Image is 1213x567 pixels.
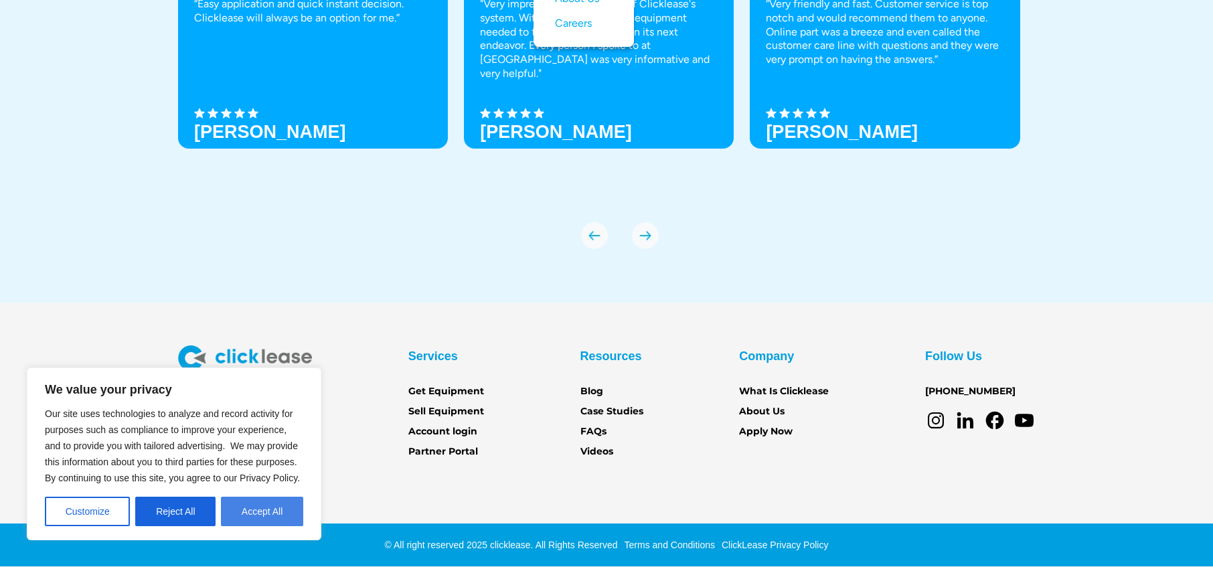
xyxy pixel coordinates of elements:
img: Black star icon [248,108,258,118]
div: Resources [580,345,642,367]
img: Black star icon [208,108,218,118]
img: Black star icon [819,108,830,118]
a: Case Studies [580,404,643,419]
img: Black star icon [234,108,245,118]
img: Black star icon [806,108,817,118]
img: Black star icon [221,108,232,118]
img: Black star icon [493,108,504,118]
img: arrow Icon [581,222,608,249]
div: previous slide [581,222,608,249]
img: Black star icon [507,108,517,118]
img: Black star icon [766,108,777,118]
a: FAQs [580,424,606,439]
div: Services [408,345,458,367]
a: Apply Now [739,424,793,439]
a: Blog [580,384,603,399]
img: Black star icon [520,108,531,118]
a: [PHONE_NUMBER] [925,384,1016,399]
a: What Is Clicklease [739,384,829,399]
a: Partner Portal [408,444,478,459]
button: Customize [45,497,130,526]
img: Clicklease logo [178,345,312,371]
img: Black star icon [793,108,803,118]
a: ClickLease Privacy Policy [718,540,829,550]
img: arrow Icon [632,222,659,249]
div: We value your privacy [27,368,321,540]
div: Company [739,345,794,367]
a: Account login [408,424,477,439]
h3: [PERSON_NAME] [194,122,346,142]
div: next slide [632,222,659,249]
img: Black star icon [194,108,205,118]
a: Sell Equipment [408,404,484,419]
button: Reject All [135,497,216,526]
a: Terms and Conditions [621,540,715,550]
a: Careers [555,11,613,36]
span: Our site uses technologies to analyze and record activity for purposes such as compliance to impr... [45,408,300,483]
a: About Us [739,404,785,419]
a: Get Equipment [408,384,484,399]
p: We value your privacy [45,382,303,398]
div: © All right reserved 2025 clicklease. All Rights Reserved [385,538,618,552]
h3: [PERSON_NAME] [766,122,918,142]
a: Videos [580,444,613,459]
img: Black star icon [480,108,491,118]
img: Black star icon [534,108,544,118]
button: Accept All [221,497,303,526]
strong: [PERSON_NAME] [480,122,632,142]
div: Follow Us [925,345,982,367]
img: Black star icon [779,108,790,118]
